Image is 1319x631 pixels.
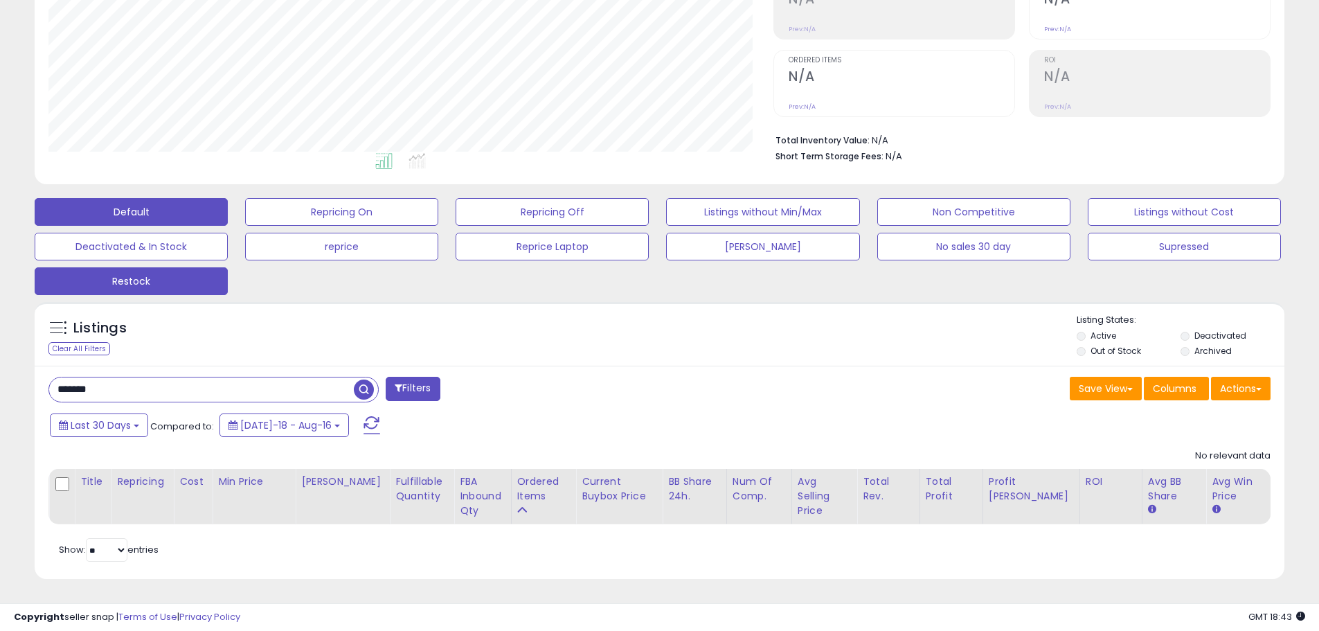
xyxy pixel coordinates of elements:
[666,198,859,226] button: Listings without Min/Max
[1194,345,1232,357] label: Archived
[50,414,148,437] button: Last 30 Days
[789,103,816,111] small: Prev: N/A
[460,474,505,518] div: FBA inbound Qty
[1091,330,1116,341] label: Active
[456,233,649,260] button: Reprice Laptop
[1248,610,1305,623] span: 2025-09-16 18:43 GMT
[1086,474,1136,489] div: ROI
[517,474,571,504] div: Ordered Items
[73,319,127,338] h5: Listings
[877,233,1070,260] button: No sales 30 day
[456,198,649,226] button: Repricing Off
[1044,25,1071,33] small: Prev: N/A
[1044,103,1071,111] small: Prev: N/A
[1144,377,1209,400] button: Columns
[863,474,913,504] div: Total Rev.
[1153,382,1196,396] span: Columns
[1212,504,1220,516] small: Avg Win Price.
[926,474,977,504] div: Total Profit
[117,474,168,489] div: Repricing
[245,198,438,226] button: Repricing On
[35,233,228,260] button: Deactivated & In Stock
[179,474,206,489] div: Cost
[35,267,228,295] button: Restock
[775,150,883,162] b: Short Term Storage Fees:
[1194,330,1246,341] label: Deactivated
[1148,504,1156,516] small: Avg BB Share.
[14,610,64,623] strong: Copyright
[1091,345,1141,357] label: Out of Stock
[1195,450,1271,463] div: No relevant data
[395,474,448,504] div: Fulfillable Quantity
[775,131,1260,148] li: N/A
[1044,69,1270,87] h2: N/A
[1088,198,1281,226] button: Listings without Cost
[733,474,786,504] div: Num of Comp.
[1212,474,1264,504] div: Avg Win Price
[775,134,870,146] b: Total Inventory Value:
[989,474,1074,504] div: Profit [PERSON_NAME]
[150,420,214,433] span: Compared to:
[245,233,438,260] button: reprice
[1211,377,1271,400] button: Actions
[219,414,349,437] button: [DATE]-18 - Aug-16
[48,342,110,355] div: Clear All Filters
[582,474,656,504] div: Current Buybox Price
[666,233,859,260] button: [PERSON_NAME]
[798,474,852,518] div: Avg Selling Price
[386,377,440,401] button: Filters
[35,198,228,226] button: Default
[240,418,332,432] span: [DATE]-18 - Aug-16
[668,474,721,504] div: BB Share 24h.
[789,57,1014,64] span: Ordered Items
[886,150,902,163] span: N/A
[1088,233,1281,260] button: Supressed
[118,610,177,623] a: Terms of Use
[789,25,816,33] small: Prev: N/A
[1070,377,1142,400] button: Save View
[301,474,384,489] div: [PERSON_NAME]
[877,198,1070,226] button: Non Competitive
[80,474,105,489] div: Title
[1148,474,1200,504] div: Avg BB Share
[59,543,159,556] span: Show: entries
[179,610,240,623] a: Privacy Policy
[789,69,1014,87] h2: N/A
[14,611,240,624] div: seller snap | |
[71,418,131,432] span: Last 30 Days
[1077,314,1284,327] p: Listing States:
[218,474,289,489] div: Min Price
[1044,57,1270,64] span: ROI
